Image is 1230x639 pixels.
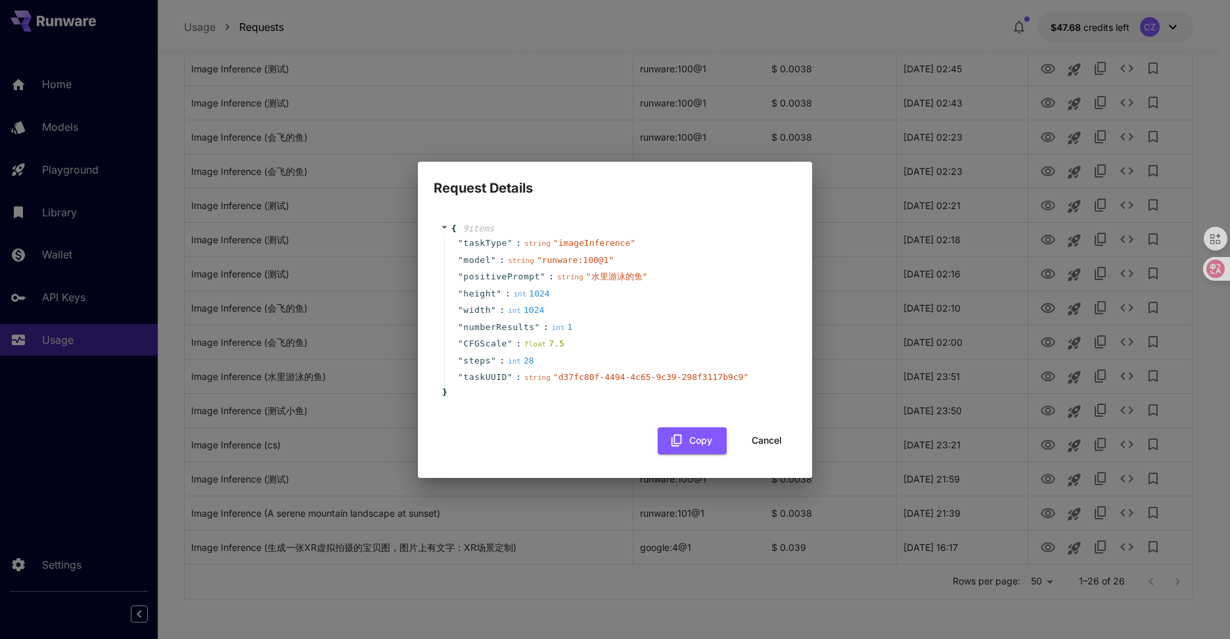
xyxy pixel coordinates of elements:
span: " [458,272,463,281]
span: " [458,339,463,348]
span: string [508,256,534,265]
span: : [516,371,521,384]
span: float [524,340,546,348]
span: " 水里游泳的鱼 " [586,272,648,281]
span: : [505,287,511,300]
span: " runware:100@1 " [537,255,614,265]
div: 7.5 [524,337,564,350]
span: " [540,272,545,281]
span: CFGScale [463,337,507,350]
span: { [451,222,457,235]
span: " [491,356,496,366]
div: 28 [508,354,534,367]
span: " [458,322,463,332]
span: " [458,372,463,382]
span: " [491,305,496,315]
span: " [507,238,512,248]
span: : [516,237,521,250]
span: " [535,322,540,332]
span: int [513,290,526,298]
span: numberResults [463,321,534,334]
span: positivePrompt [463,270,540,283]
span: height [463,287,496,300]
span: string [524,373,551,382]
div: 1024 [508,304,544,317]
span: " [458,238,463,248]
span: : [549,270,554,283]
span: " [491,255,496,265]
span: width [463,304,491,317]
span: model [463,254,491,267]
span: : [499,304,505,317]
span: } [440,386,447,399]
span: " d37fc80f-4494-4c65-9c39-298f3117b9c9 " [553,372,748,382]
span: " [496,289,501,298]
div: 1 [552,321,573,334]
span: string [524,239,551,248]
span: taskType [463,237,507,250]
span: string [557,273,583,281]
span: " [458,305,463,315]
span: int [508,306,521,315]
span: : [499,354,505,367]
span: steps [463,354,491,367]
span: : [543,321,549,334]
span: int [508,357,521,366]
span: " [507,372,512,382]
span: " imageInference " [553,238,635,248]
span: taskUUID [463,371,507,384]
h2: Request Details [418,162,812,199]
span: : [516,337,521,350]
span: : [499,254,505,267]
span: " [458,255,463,265]
span: " [458,356,463,366]
button: Copy [658,427,727,454]
span: " [507,339,512,348]
span: " [458,289,463,298]
span: 9 item s [463,224,494,233]
span: int [552,323,565,332]
div: 1024 [513,287,549,300]
button: Cancel [737,427,796,454]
